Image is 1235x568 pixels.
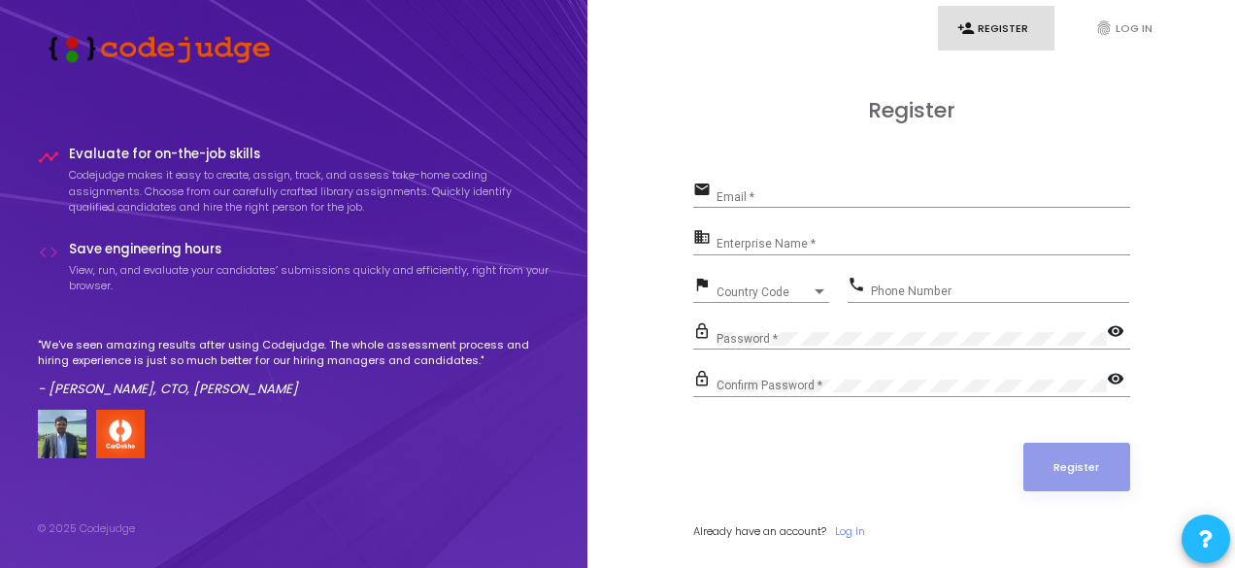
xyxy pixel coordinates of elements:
a: fingerprintLog In [1076,6,1192,51]
span: Already have an account? [693,523,826,539]
a: person_addRegister [938,6,1054,51]
div: © 2025 Codejudge [38,520,135,537]
p: View, run, and evaluate your candidates’ submissions quickly and efficiently, right from your bro... [69,262,551,294]
em: - [PERSON_NAME], CTO, [PERSON_NAME] [38,380,298,398]
mat-icon: phone [848,275,871,298]
h4: Evaluate for on-the-job skills [69,147,551,162]
h4: Save engineering hours [69,242,551,257]
i: fingerprint [1095,19,1113,37]
mat-icon: visibility [1107,321,1130,345]
p: "We've seen amazing results after using Codejudge. The whole assessment process and hiring experi... [38,337,551,369]
a: Log In [835,523,865,540]
mat-icon: business [693,227,717,251]
h3: Register [693,98,1130,123]
mat-icon: email [693,180,717,203]
p: Codejudge makes it easy to create, assign, track, and assess take-home coding assignments. Choose... [69,167,551,216]
input: Enterprise Name [717,238,1130,251]
img: company-logo [96,410,145,458]
button: Register [1023,443,1130,491]
mat-icon: lock_outline [693,369,717,392]
mat-icon: lock_outline [693,321,717,345]
img: user image [38,410,86,458]
input: Email [717,190,1130,204]
mat-icon: flag [693,275,717,298]
mat-icon: visibility [1107,369,1130,392]
span: Country Code [717,286,812,298]
i: timeline [38,147,59,168]
input: Phone Number [871,284,1129,298]
i: person_add [957,19,975,37]
i: code [38,242,59,263]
